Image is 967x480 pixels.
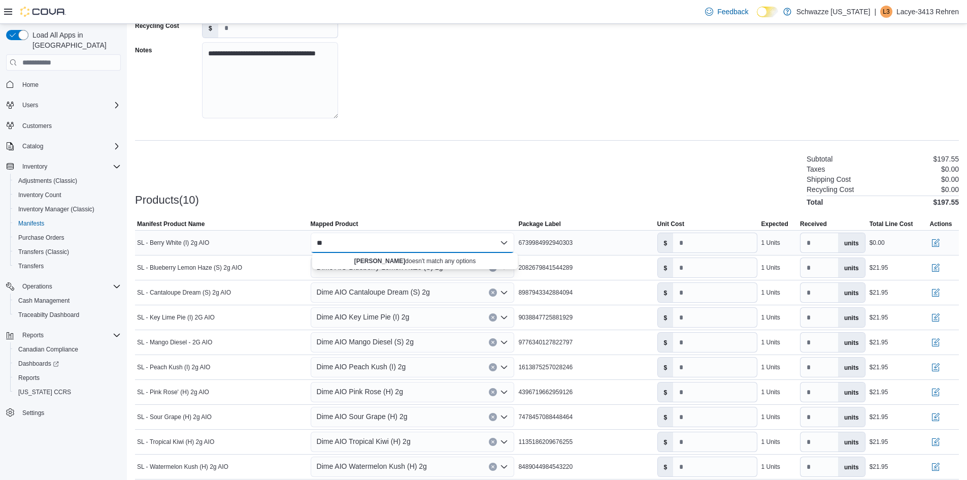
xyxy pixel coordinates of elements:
span: Total Line Cost [870,220,913,228]
p: $197.55 [933,155,959,163]
span: Adjustments (Classic) [14,175,121,187]
div: $21.95 [870,264,888,272]
span: Catalog [22,142,43,150]
button: Clear input [489,388,497,396]
a: Transfers (Classic) [14,246,73,258]
span: 9776340127822797 [518,338,573,346]
button: Settings [2,405,125,420]
span: Inventory [22,163,47,171]
span: Actions [929,220,952,228]
span: Transfers (Classic) [14,246,121,258]
button: Catalog [18,140,47,152]
p: | [874,6,876,18]
span: 9038847725881929 [518,313,573,322]
button: Inventory Manager (Classic) [10,202,125,216]
div: 1 Units [761,413,780,421]
div: 1 Units [761,338,780,346]
span: Package Label [518,220,560,228]
span: Inventory Manager (Classic) [18,205,94,213]
div: 1 Units [761,239,780,247]
div: $21.95 [870,463,888,471]
span: Settings [22,409,44,417]
button: Open list of options [500,289,508,297]
span: Adjustments (Classic) [18,177,77,185]
button: Adjustments (Classic) [10,174,125,188]
span: Reports [18,374,40,382]
label: units [838,308,865,327]
nav: Complex example [6,73,121,446]
span: Dashboards [18,360,59,368]
button: Inventory [18,161,51,173]
div: $21.95 [870,338,888,346]
button: Users [2,98,125,112]
span: SL - Blueberry Lemon Haze (S) 2g AIO [137,264,242,272]
span: Load All Apps in [GEOGRAPHIC_DATA] [28,30,121,50]
button: Inventory Count [10,188,125,202]
h6: Shipping Cost [807,175,851,183]
div: 1 Units [761,388,780,396]
button: Transfers [10,259,125,273]
button: Open list of options [500,438,508,446]
button: Canadian Compliance [10,342,125,357]
span: Users [18,99,121,111]
span: Customers [18,119,121,132]
p: doesn't match any options [316,257,514,265]
label: units [838,233,865,252]
span: 1613875257028246 [518,363,573,371]
span: Inventory Count [18,191,61,199]
span: Expected [761,220,788,228]
label: units [838,283,865,302]
div: 1 Units [761,363,780,371]
button: Clear input [489,313,497,322]
label: units [838,358,865,377]
button: Close list of options [500,239,508,247]
span: Dime AIO Key Lime Pie (I) 2g [317,311,410,323]
span: Reports [18,329,121,341]
span: Settings [18,406,121,419]
label: $ [658,333,674,352]
div: 1 Units [761,289,780,297]
span: [US_STATE] CCRS [18,388,71,396]
label: units [838,432,865,452]
button: Users [18,99,42,111]
button: Clear input [489,338,497,346]
span: Washington CCRS [14,386,121,398]
span: Cash Management [14,295,121,307]
div: $0.00 [870,239,885,247]
span: Mapped Product [311,220,358,228]
label: Recycling Cost [135,22,179,30]
span: Canadian Compliance [14,343,121,356]
span: Purchase Orders [18,234,64,242]
span: Cash Management [18,297,70,305]
label: $ [658,382,674,402]
a: Dashboards [10,357,125,371]
a: Dashboards [14,358,63,370]
button: Clear input [489,363,497,371]
span: Reports [22,331,44,339]
span: Transfers [18,262,44,270]
button: Reports [10,371,125,385]
button: Transfers (Classic) [10,245,125,259]
p: Schwazze [US_STATE] [796,6,871,18]
label: Notes [135,46,152,54]
div: $21.95 [870,388,888,396]
button: Reports [2,328,125,342]
a: Inventory Count [14,189,65,201]
img: Cova [20,7,66,17]
span: Manifests [14,217,121,230]
span: Transfers (Classic) [18,248,69,256]
h6: Subtotal [807,155,832,163]
p: Lacye-3413 Rehren [896,6,959,18]
button: Clear input [489,463,497,471]
button: Purchase Orders [10,231,125,245]
span: Dime AIO Watermelon Kush (H) 2g [317,460,427,472]
button: Operations [2,279,125,294]
span: Customers [22,122,52,130]
button: Open list of options [500,388,508,396]
label: $ [203,18,218,38]
button: Inventory [2,159,125,174]
button: Open list of options [500,363,508,371]
span: 1135186209676255 [518,438,573,446]
input: Dark Mode [757,7,778,17]
button: Open list of options [500,338,508,346]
